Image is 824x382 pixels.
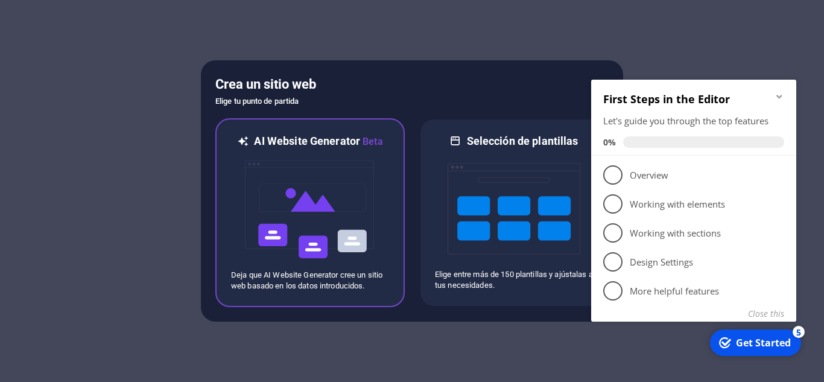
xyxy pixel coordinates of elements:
li: Working with elements [5,122,210,151]
li: Overview [5,93,210,122]
span: Beta [360,136,383,147]
p: Deja que AI Website Generator cree un sitio web basado en los datos introducidos. [231,270,389,291]
div: Minimize checklist [188,24,198,34]
div: Get Started [150,269,204,282]
div: 5 [206,258,218,270]
div: AI Website GeneratorBetaaiDeja que AI Website Generator cree un sitio web basado en los datos int... [215,118,405,307]
li: More helpful features [5,209,210,238]
h6: Elige tu punto de partida [215,94,609,109]
h2: First Steps in the Editor [17,24,198,39]
p: More helpful features [43,217,188,230]
p: Elige entre más de 150 plantillas y ajústalas a tus necesidades. [435,269,593,291]
li: Design Settings [5,180,210,209]
div: Get Started 5 items remaining, 0% complete [124,262,215,288]
img: ai [244,149,376,270]
h5: Crea un sitio web [215,75,609,94]
li: Working with sections [5,151,210,180]
h6: AI Website Generator [254,134,382,149]
span: 0% [17,69,37,80]
p: Working with sections [43,159,188,172]
div: Selección de plantillasElige entre más de 150 plantillas y ajústalas a tus necesidades. [419,118,609,307]
p: Design Settings [43,188,188,201]
div: Let's guide you through the top features [17,47,198,60]
button: Close this [162,240,198,252]
h6: Selección de plantillas [467,134,578,148]
p: Overview [43,101,188,114]
p: Working with elements [43,130,188,143]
